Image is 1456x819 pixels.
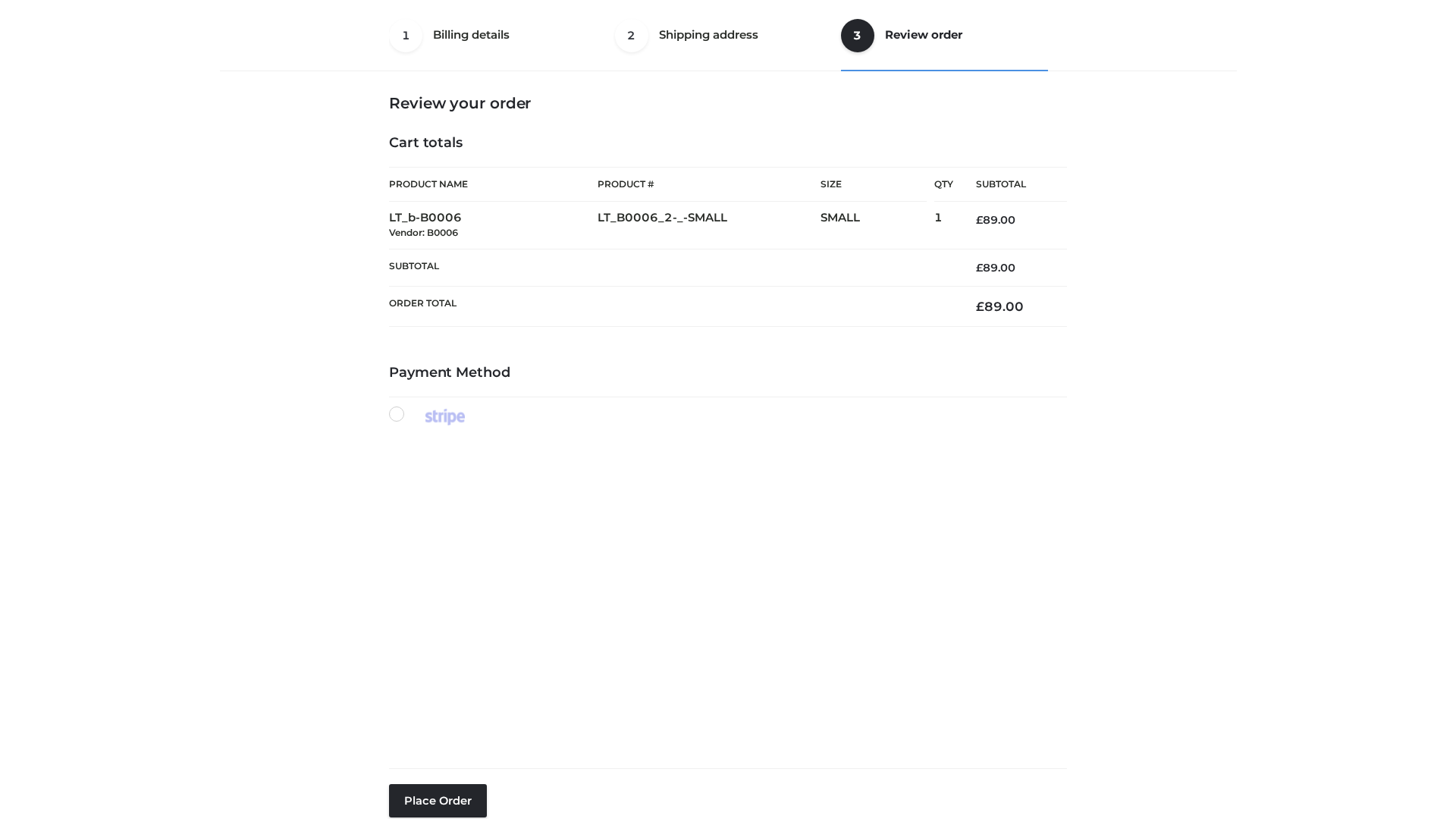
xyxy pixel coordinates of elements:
h4: Payment Method [389,365,1067,381]
th: Subtotal [953,168,1067,202]
small: Vendor: B0006 [389,227,458,238]
bdi: 89.00 [976,213,1015,227]
span: £ [976,213,983,227]
th: Product Name [389,167,598,202]
button: Place order [389,784,487,817]
td: 1 [934,202,953,249]
td: LT_B0006_2-_-SMALL [598,202,821,249]
th: Subtotal [389,249,953,286]
iframe: Secure payment input frame [386,422,1064,756]
span: £ [976,299,984,314]
bdi: 89.00 [976,261,1015,275]
h3: Review your order [389,94,1067,112]
th: Product # [598,167,821,202]
th: Size [821,168,927,202]
span: £ [976,261,983,275]
th: Order Total [389,287,953,327]
td: SMALL [821,202,934,249]
td: LT_b-B0006 [389,202,598,249]
h4: Cart totals [389,135,1067,152]
bdi: 89.00 [976,299,1024,314]
th: Qty [934,167,953,202]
